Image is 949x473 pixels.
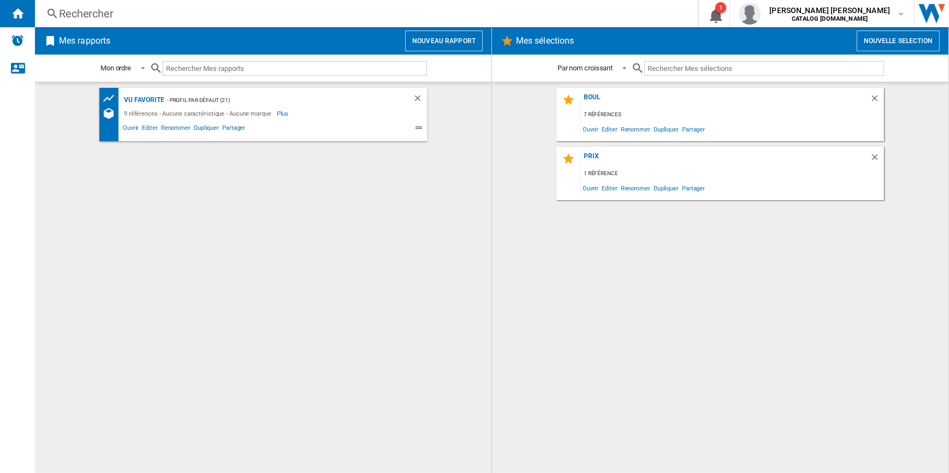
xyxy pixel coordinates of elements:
div: Rechercher [59,6,669,21]
b: CATALOG [DOMAIN_NAME] [792,15,868,22]
span: Ouvrir [581,181,600,195]
div: 7 références [581,108,884,122]
span: Partager [221,123,247,136]
h2: Mes sélections [514,31,576,51]
span: Plus [277,107,290,120]
div: Mon ordre [100,64,131,72]
button: Nouvelle selection [857,31,940,51]
span: Renommer [159,123,192,136]
span: Editer [140,123,159,136]
img: alerts-logo.svg [11,34,24,47]
span: Ouvrir [121,123,140,136]
div: Tableau des prix des produits [102,92,121,105]
div: - Profil par défaut (21) [164,93,391,107]
div: Références [102,107,121,120]
span: Dupliquer [652,122,680,136]
div: vu favorite [121,93,164,107]
span: Editer [600,181,619,195]
div: boul [581,93,870,108]
input: Rechercher Mes rapports [163,61,427,76]
span: Editer [600,122,619,136]
span: Renommer [619,181,652,195]
span: Renommer [619,122,652,136]
button: Nouveau rapport [405,31,483,51]
div: Supprimer [870,152,884,167]
div: Par nom croissant [557,64,613,72]
span: Dupliquer [652,181,680,195]
span: Partager [680,122,707,136]
div: Supprimer [870,93,884,108]
span: Ouvrir [581,122,600,136]
div: PRIX [581,152,870,167]
span: [PERSON_NAME] [PERSON_NAME] [769,5,890,16]
span: Partager [680,181,707,195]
div: 1 référence [581,167,884,181]
div: 1 [715,2,726,13]
span: Dupliquer [192,123,221,136]
img: profile.jpg [739,3,761,25]
div: 9 références - Aucune caractéristique - Aucune marque [121,107,277,120]
input: Rechercher Mes sélections [644,61,884,76]
h2: Mes rapports [57,31,112,51]
div: Supprimer [413,93,427,107]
